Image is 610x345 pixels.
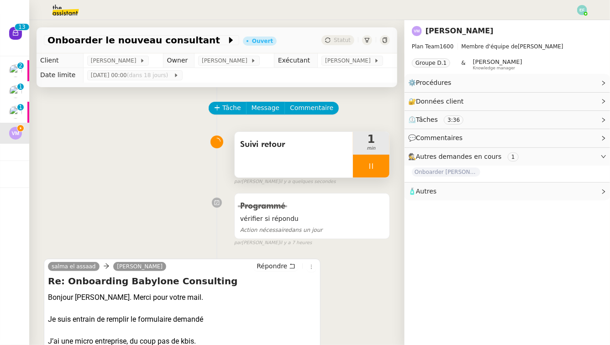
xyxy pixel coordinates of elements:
[127,72,170,78] span: (dans 18 jours)
[240,227,323,233] span: dans un jour
[234,239,312,247] small: [PERSON_NAME]
[473,66,515,71] span: Knowledge manager
[444,115,463,125] nz-tag: 3:36
[48,314,316,325] div: Je suis entrain de remplir le formulaire demandé
[416,98,464,105] span: Données client
[18,24,22,32] p: 1
[234,239,242,247] span: par
[222,103,241,113] span: Tâche
[405,93,610,110] div: 🔐Données client
[91,56,140,65] span: [PERSON_NAME]
[9,64,22,77] img: users%2FRcIDm4Xn1TPHYwgLThSv8RQYtaM2%2Favatar%2F95761f7a-40c3-4bb5-878d-fe785e6f95b2
[408,78,456,88] span: ⚙️
[416,153,502,160] span: Autres demandes en cours
[240,202,285,210] span: Programmé
[19,63,22,71] p: 2
[48,275,316,287] h4: Re: Onboarding Babylone Consulting
[163,53,194,68] td: Owner
[408,96,468,107] span: 🔐
[9,127,22,140] img: svg
[209,102,247,115] button: Tâche
[246,102,285,115] button: Message
[473,58,522,65] span: [PERSON_NAME]
[461,58,465,70] span: &
[113,262,166,271] a: [PERSON_NAME]
[240,138,347,152] span: Suivi retour
[257,261,287,271] span: Répondre
[353,145,389,152] span: min
[17,63,24,69] nz-badge-sup: 2
[426,26,494,35] a: [PERSON_NAME]
[508,152,519,162] nz-tag: 1
[353,134,389,145] span: 1
[234,178,336,186] small: [PERSON_NAME]
[37,68,83,83] td: Date limite
[412,43,440,50] span: Plan Team
[9,106,22,119] img: users%2FRcIDm4Xn1TPHYwgLThSv8RQYtaM2%2Favatar%2F95761f7a-40c3-4bb5-878d-fe785e6f95b2
[416,79,452,86] span: Procédures
[440,43,454,50] span: 1600
[274,53,317,68] td: Exécutant
[405,183,610,200] div: 🧴Autres
[334,37,351,43] span: Statut
[15,24,29,30] nz-badge-sup: 13
[577,5,587,15] img: svg
[290,103,333,113] span: Commentaire
[280,239,312,247] span: il y a 7 heures
[412,167,480,177] span: Onboarder [PERSON_NAME]
[408,134,467,141] span: 💬
[252,38,273,44] div: Ouvert
[325,56,374,65] span: [PERSON_NAME]
[47,36,226,45] span: Onboarder le nouveau consultant
[48,262,100,271] a: salma el assaad
[19,84,22,92] p: 1
[240,227,289,233] span: Action nécessaire
[253,261,299,271] button: Répondre
[405,111,610,129] div: ⏲️Tâches 3:36
[202,56,251,65] span: [PERSON_NAME]
[22,24,26,32] p: 3
[408,116,471,123] span: ⏲️
[48,292,316,303] div: Bonjour [PERSON_NAME]. Merci pour votre mail.
[405,74,610,92] div: ⚙️Procédures
[473,58,522,70] app-user-label: Knowledge manager
[416,116,438,123] span: Tâches
[416,134,463,141] span: Commentaires
[9,85,22,98] img: users%2FRcIDm4Xn1TPHYwgLThSv8RQYtaM2%2Favatar%2F95761f7a-40c3-4bb5-878d-fe785e6f95b2
[462,43,518,50] span: Membre d'équipe de
[284,102,339,115] button: Commentaire
[416,188,436,195] span: Autres
[405,129,610,147] div: 💬Commentaires
[234,178,242,186] span: par
[412,42,603,51] span: [PERSON_NAME]
[19,104,22,112] p: 1
[412,26,422,36] img: svg
[91,71,174,80] span: [DATE] 00:00
[408,153,522,160] span: 🕵️
[37,53,83,68] td: Client
[252,103,279,113] span: Message
[240,214,384,224] span: vérifier si répondu
[17,104,24,110] nz-badge-sup: 1
[405,148,610,166] div: 🕵️Autres demandes en cours 1
[17,84,24,90] nz-badge-sup: 1
[412,58,450,68] nz-tag: Groupe D.1
[280,178,336,186] span: il y a quelques secondes
[408,188,436,195] span: 🧴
